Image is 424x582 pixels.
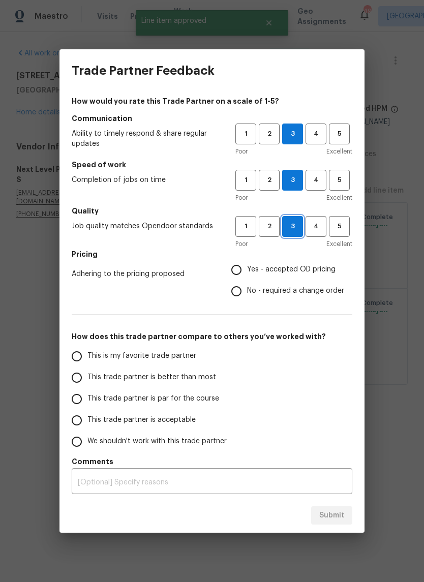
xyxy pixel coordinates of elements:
[259,170,280,191] button: 2
[307,174,325,186] span: 4
[259,124,280,144] button: 2
[231,259,352,302] div: Pricing
[283,221,302,232] span: 3
[72,331,352,342] h5: How does this trade partner compare to others you’ve worked with?
[87,372,216,383] span: This trade partner is better than most
[260,128,279,140] span: 2
[72,269,215,279] span: Adhering to the pricing proposed
[282,124,303,144] button: 3
[259,216,280,237] button: 2
[72,175,219,185] span: Completion of jobs on time
[72,206,352,216] h5: Quality
[306,124,326,144] button: 4
[260,221,279,232] span: 2
[236,174,255,186] span: 1
[235,193,248,203] span: Poor
[329,170,350,191] button: 5
[72,160,352,170] h5: Speed of work
[72,346,352,452] div: How does this trade partner compare to others you’ve worked with?
[235,170,256,191] button: 1
[330,221,349,232] span: 5
[72,249,352,259] h5: Pricing
[330,174,349,186] span: 5
[282,170,303,191] button: 3
[326,239,352,249] span: Excellent
[326,193,352,203] span: Excellent
[235,239,248,249] span: Poor
[87,393,219,404] span: This trade partner is par for the course
[247,286,344,296] span: No - required a change order
[329,216,350,237] button: 5
[235,124,256,144] button: 1
[87,415,196,425] span: This trade partner is acceptable
[283,128,302,140] span: 3
[72,129,219,149] span: Ability to timely respond & share regular updates
[260,174,279,186] span: 2
[329,124,350,144] button: 5
[235,216,256,237] button: 1
[87,436,227,447] span: We shouldn't work with this trade partner
[236,128,255,140] span: 1
[72,221,219,231] span: Job quality matches Opendoor standards
[72,96,352,106] h4: How would you rate this Trade Partner on a scale of 1-5?
[236,221,255,232] span: 1
[307,221,325,232] span: 4
[330,128,349,140] span: 5
[235,146,248,157] span: Poor
[72,64,215,78] h3: Trade Partner Feedback
[306,170,326,191] button: 4
[326,146,352,157] span: Excellent
[247,264,336,275] span: Yes - accepted OD pricing
[283,174,302,186] span: 3
[306,216,326,237] button: 4
[282,216,303,237] button: 3
[307,128,325,140] span: 4
[72,113,352,124] h5: Communication
[87,351,196,361] span: This is my favorite trade partner
[72,456,352,467] h5: Comments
